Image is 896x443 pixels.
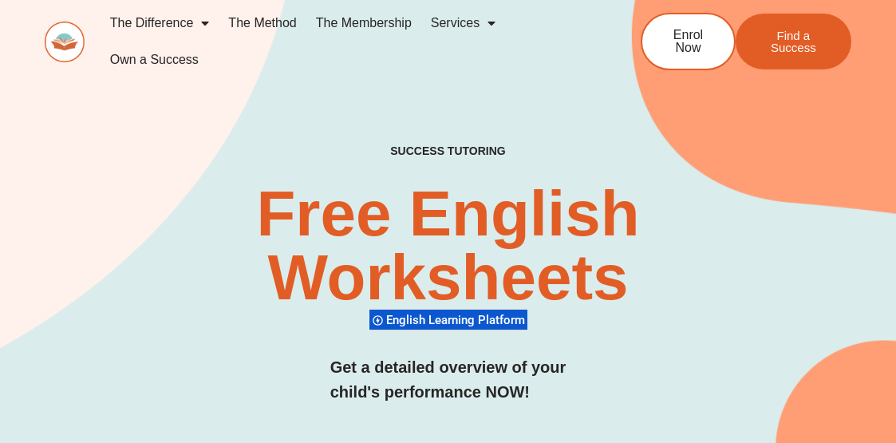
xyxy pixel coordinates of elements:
div: English Learning Platform [369,309,527,330]
a: The Membership [306,5,421,42]
span: Find a Success [760,30,827,53]
h4: SUCCESS TUTORING​ [329,144,567,158]
span: English Learning Platform [386,313,530,327]
a: Own a Success [101,42,208,78]
a: The Method [219,5,306,42]
a: Services [421,5,505,42]
span: Enrol Now [666,29,710,54]
a: Find a Success [736,14,851,69]
h3: Get a detailed overview of your child's performance NOW! [330,355,566,405]
a: The Difference [101,5,219,42]
nav: Menu [101,5,595,78]
h2: Free English Worksheets​ [182,182,714,310]
a: Enrol Now [641,13,736,70]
